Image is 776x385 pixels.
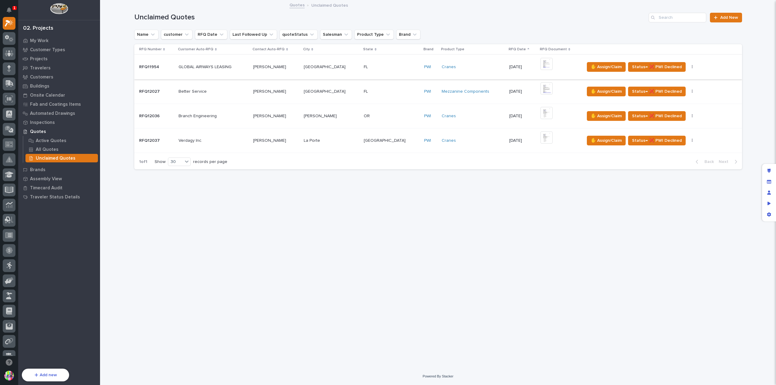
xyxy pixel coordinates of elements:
p: Fab and Coatings Items [30,102,81,107]
span: Pylon [60,160,73,164]
p: Timecard Audit [30,185,62,191]
span: Status→ ❌ PWI Declined [632,88,682,95]
button: ✋ Assign/Claim [587,62,626,72]
p: Travelers [30,65,51,71]
button: Add new [22,369,69,381]
p: RFQ Date [509,46,526,53]
span: Status→ ❌ PWI Declined [632,112,682,120]
tr: RFQ12036RFQ12036 Branch EngineeringBranch Engineering [PERSON_NAME][PERSON_NAME] [PERSON_NAME][PE... [134,104,742,128]
img: 1736555164131-43832dd5-751b-4058-ba23-39d91318e5a0 [6,67,17,78]
button: quoteStatus [279,30,318,39]
button: Status→ ❌ PWI Declined [628,87,686,96]
tr: RFQ12027RFQ12027 Better ServiceBetter Service [PERSON_NAME][PERSON_NAME] [GEOGRAPHIC_DATA][GEOGRA... [134,79,742,104]
p: Contact Auto-RFQ [253,46,285,53]
a: PWI [424,138,431,143]
a: Cranes [442,65,456,70]
p: All Quotes [36,147,59,152]
img: Brittany [6,98,16,107]
p: Inspections [30,120,55,125]
p: Automated Drawings [30,111,75,116]
div: 📖 [6,145,11,150]
span: [PERSON_NAME] [19,103,49,108]
div: Preview as [764,198,774,209]
button: Notifications [3,4,15,16]
p: Unclaimed Quotes [311,2,348,8]
p: [DATE] [509,114,536,119]
button: Status→ ❌ PWI Declined [628,136,686,145]
a: Timecard Audit [18,183,100,192]
div: Manage fields and data [764,176,774,187]
p: Brand [423,46,433,53]
p: [PERSON_NAME] [253,112,287,119]
button: Status→ ❌ PWI Declined [628,111,686,121]
p: City [303,46,310,53]
a: PWI [424,65,431,70]
span: Next [719,159,732,164]
p: Unclaimed Quotes [36,156,75,161]
p: [GEOGRAPHIC_DATA] [304,88,347,94]
button: Back [691,159,716,164]
p: Product Type [441,46,464,53]
p: Welcome 👋 [6,24,110,34]
a: Unclaimed Quotes [23,154,100,162]
p: Onsite Calendar [30,93,65,98]
p: RFQ12036 [139,112,161,119]
button: users-avatar [3,369,15,382]
p: Customers [30,75,53,80]
p: Show [155,159,166,164]
span: Status→ ❌ PWI Declined [632,137,682,144]
a: Powered By Stacker [423,374,453,378]
p: [DATE] [509,89,536,94]
p: Buildings [30,84,49,89]
p: Customer Auto-RFQ [178,46,213,53]
p: RFQ12037 [139,137,161,143]
p: Branch Engineering [179,112,218,119]
span: Status→ ❌ PWI Declined [632,63,682,71]
h1: Unclaimed Quotes [134,13,647,22]
a: PWI [424,114,431,119]
p: FL [364,63,369,70]
div: 30 [168,159,183,165]
button: Next [716,159,742,164]
img: Workspace Logo [50,3,68,14]
tr: RFQ12037RFQ12037 Verdagy Inc.Verdagy Inc. [PERSON_NAME][PERSON_NAME] La PorteLa Porte [GEOGRAPHIC... [134,128,742,153]
p: [PERSON_NAME] [253,88,287,94]
p: Projects [30,56,48,62]
div: 02. Projects [23,25,53,32]
p: Quotes [30,129,46,134]
div: Start new chat [27,67,99,73]
a: Assembly View [18,174,100,183]
p: My Work [30,38,48,44]
span: ✋ Assign/Claim [591,88,622,95]
a: Onsite Calendar [18,91,100,100]
div: We're offline, we will be back soon! [27,73,92,78]
button: Salesman [320,30,352,39]
p: RFQ11954 [139,63,160,70]
a: Mezzanine Components [442,89,489,94]
p: 1 [13,6,15,10]
a: Quotes [18,127,100,136]
button: Start new chat [103,69,110,76]
button: customer [161,30,192,39]
p: [PERSON_NAME] [253,137,287,143]
span: [DATE] [54,103,66,108]
a: Fab and Coatings Items [18,100,100,109]
a: Travelers [18,63,100,72]
a: Cranes [442,114,456,119]
p: RFQ12027 [139,88,161,94]
span: [DATE] [54,120,66,124]
p: La Porte [304,137,321,143]
p: Traveler Status Details [30,194,80,200]
button: Name [134,30,159,39]
p: RFQ Number [139,46,162,53]
img: Brittany Wendell [6,114,16,124]
a: Add New [710,13,742,22]
p: Assembly View [30,176,62,182]
a: Inspections [18,118,100,127]
span: ✋ Assign/Claim [591,63,622,71]
a: Automated Drawings [18,109,100,118]
p: [GEOGRAPHIC_DATA] [364,137,407,143]
div: Past conversations [6,88,41,93]
div: App settings [764,209,774,220]
button: Product Type [354,30,394,39]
